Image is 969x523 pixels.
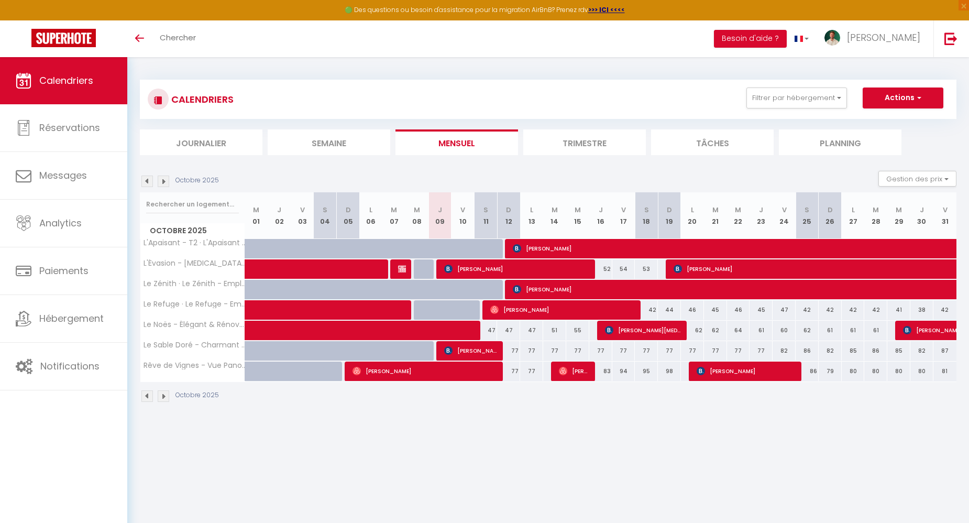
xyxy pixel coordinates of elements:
li: Semaine [268,129,390,155]
div: 53 [635,259,658,279]
abbr: V [621,205,626,215]
div: 61 [864,321,887,340]
th: 17 [612,192,635,239]
div: 60 [773,321,796,340]
div: 79 [819,362,842,381]
div: 82 [773,341,796,361]
div: 46 [727,300,750,320]
button: Gestion des prix [878,171,956,187]
div: 55 [566,321,589,340]
span: Rêve de Vignes - Vue Panoramique et Sauna [142,362,247,369]
div: 77 [497,341,520,361]
div: 52 [589,259,612,279]
th: 30 [910,192,933,239]
th: 22 [727,192,750,239]
th: 10 [452,192,475,239]
th: 04 [314,192,337,239]
div: 77 [704,341,727,361]
div: 38 [910,300,933,320]
abbr: J [759,205,763,215]
span: Analytics [39,216,82,230]
div: 95 [635,362,658,381]
div: 42 [819,300,842,320]
span: L'Évasion - [MEDICAL_DATA] · L'Évasion - Votre expérience au coeur de Dax - [MEDICAL_DATA] [142,259,247,267]
div: 83 [589,362,612,381]
div: 47 [520,321,543,340]
p: Octobre 2025 [175,176,219,186]
span: Hébergement [39,312,104,325]
th: 14 [543,192,566,239]
span: Notifications [40,359,100,373]
span: [PERSON_NAME] [847,31,920,44]
div: 45 [704,300,727,320]
div: 82 [819,341,842,361]
span: Le Zénith · Le Zénith - Emplacement central à Dax - T2 [142,280,247,288]
span: [PERSON_NAME] [444,259,590,279]
div: 61 [842,321,865,340]
div: 80 [842,362,865,381]
th: 21 [704,192,727,239]
abbr: M [735,205,741,215]
div: 81 [933,362,956,381]
th: 26 [819,192,842,239]
div: 85 [842,341,865,361]
div: 86 [796,341,819,361]
abbr: L [852,205,855,215]
a: >>> ICI <<<< [588,5,625,14]
th: 31 [933,192,956,239]
abbr: J [920,205,924,215]
div: 61 [750,321,773,340]
input: Rechercher un logement... [146,195,239,214]
th: 03 [291,192,314,239]
span: Chercher [160,32,196,43]
abbr: M [712,205,719,215]
abbr: D [828,205,833,215]
span: Le Noës - Élégant & Rénové | [MEDICAL_DATA] - Clim-Parking-Centre-[GEOGRAPHIC_DATA] [142,321,247,329]
abbr: S [483,205,488,215]
span: [PERSON_NAME] [444,341,498,361]
span: [PERSON_NAME] [559,361,590,381]
th: 29 [887,192,910,239]
li: Mensuel [395,129,518,155]
abbr: J [599,205,603,215]
h3: CALENDRIERS [169,88,234,111]
span: Le Refuge · Le Refuge - Emplacement central au coeur de [GEOGRAPHIC_DATA] [142,300,247,308]
abbr: D [667,205,672,215]
th: 20 [681,192,704,239]
img: ... [824,30,840,46]
button: Besoin d'aide ? [714,30,787,48]
abbr: M [552,205,558,215]
div: 47 [497,321,520,340]
div: 42 [864,300,887,320]
abbr: J [277,205,281,215]
abbr: L [530,205,533,215]
div: 77 [589,341,612,361]
th: 13 [520,192,543,239]
p: Octobre 2025 [175,390,219,400]
div: 41 [887,300,910,320]
div: 44 [658,300,681,320]
abbr: M [575,205,581,215]
img: logout [944,32,957,45]
th: 06 [360,192,383,239]
div: 80 [887,362,910,381]
li: Journalier [140,129,262,155]
span: [PERSON_NAME] [353,361,499,381]
div: 62 [796,321,819,340]
abbr: S [323,205,327,215]
span: Messages [39,169,87,182]
div: 42 [635,300,658,320]
th: 02 [268,192,291,239]
abbr: V [460,205,465,215]
a: ... [PERSON_NAME] [817,20,933,57]
div: 77 [520,362,543,381]
div: 80 [910,362,933,381]
th: 01 [245,192,268,239]
th: 18 [635,192,658,239]
div: 82 [910,341,933,361]
div: 42 [842,300,865,320]
div: 62 [681,321,704,340]
abbr: M [873,205,879,215]
abbr: M [896,205,902,215]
